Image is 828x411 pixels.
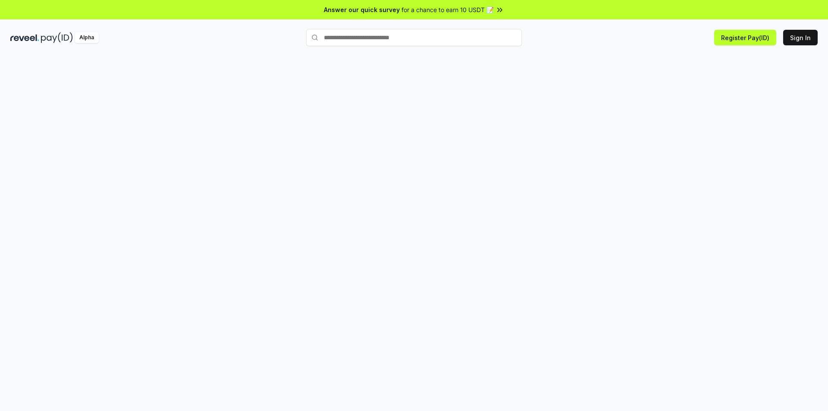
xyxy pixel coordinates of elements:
[714,30,776,45] button: Register Pay(ID)
[41,32,73,43] img: pay_id
[10,32,39,43] img: reveel_dark
[783,30,818,45] button: Sign In
[324,5,400,14] span: Answer our quick survey
[401,5,494,14] span: for a chance to earn 10 USDT 📝
[75,32,99,43] div: Alpha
